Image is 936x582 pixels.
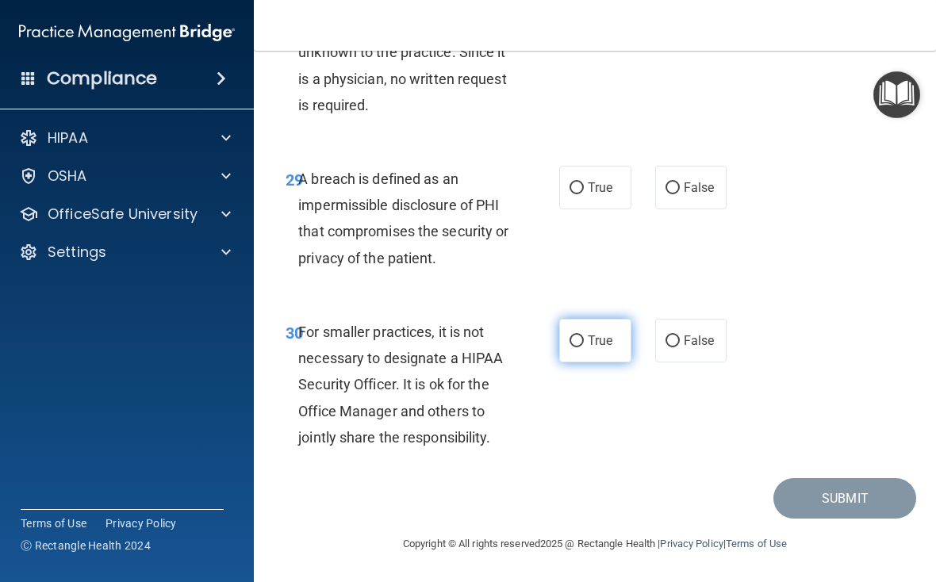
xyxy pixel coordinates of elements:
[286,170,303,190] span: 29
[666,182,680,194] input: False
[773,478,916,519] button: Submit
[666,335,680,347] input: False
[684,180,715,195] span: False
[21,515,86,531] a: Terms of Use
[19,205,231,224] a: OfficeSafe University
[873,71,920,118] button: Open Resource Center
[19,17,235,48] img: PMB logo
[684,333,715,348] span: False
[48,205,198,224] p: OfficeSafe University
[570,182,584,194] input: True
[21,538,151,553] span: Ⓒ Rectangle Health 2024
[19,243,231,262] a: Settings
[105,515,177,531] a: Privacy Policy
[19,167,231,186] a: OSHA
[726,538,787,549] a: Terms of Use
[298,324,503,446] span: For smaller practices, it is not necessary to designate a HIPAA Security Officer. It is ok for th...
[588,333,612,348] span: True
[588,180,612,195] span: True
[19,128,231,147] a: HIPAA
[298,170,508,266] span: A breach is defined as an impermissible disclosure of PHI that compromises the security or privac...
[305,519,884,569] div: Copyright © All rights reserved 2025 @ Rectangle Health | |
[48,128,88,147] p: HIPAA
[48,167,87,186] p: OSHA
[570,335,584,347] input: True
[48,243,106,262] p: Settings
[660,538,723,549] a: Privacy Policy
[47,67,157,90] h4: Compliance
[286,324,303,343] span: 30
